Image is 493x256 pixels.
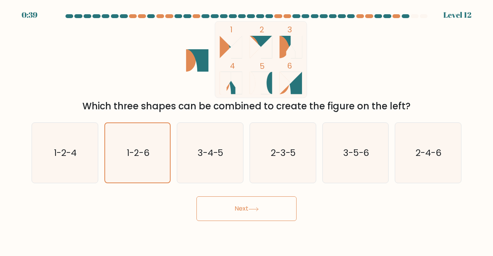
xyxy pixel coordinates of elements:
div: Which three shapes can be combined to create the figure on the left? [36,99,457,113]
tspan: 4 [230,60,235,71]
text: 1-2-6 [127,147,149,159]
tspan: 1 [230,24,233,35]
tspan: 5 [260,61,265,72]
button: Next [196,196,297,221]
div: 0:39 [22,9,37,21]
text: 3-4-5 [198,146,224,159]
text: 1-2-4 [54,146,77,159]
text: 3-5-6 [343,146,369,159]
text: 2-4-6 [416,146,442,159]
tspan: 2 [260,24,264,35]
tspan: 6 [287,60,292,71]
text: 2-3-5 [271,146,296,159]
tspan: 3 [287,24,292,35]
div: Level 12 [443,9,471,21]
